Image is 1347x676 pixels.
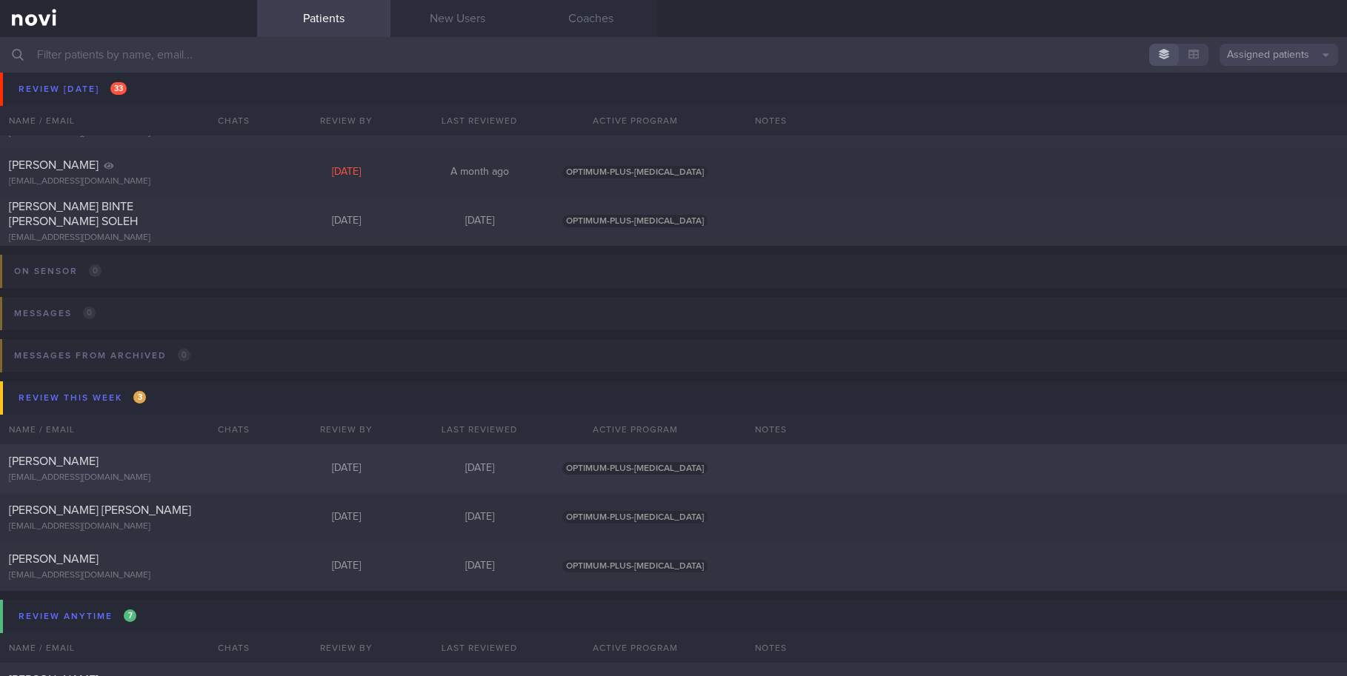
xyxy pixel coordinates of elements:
div: [DATE] [279,215,413,228]
span: [PERSON_NAME] BINTE [PERSON_NAME] SOLEH [9,201,138,227]
div: [DATE] [413,462,546,475]
span: [PERSON_NAME] [9,159,99,171]
div: Chats [198,415,257,444]
div: [DATE] [413,68,546,81]
span: 7 [124,609,136,622]
div: Last Reviewed [413,415,546,444]
div: [DATE] [413,215,546,228]
span: OPTIMUM-PLUS-[MEDICAL_DATA] [562,462,708,475]
span: [PERSON_NAME] [9,455,99,467]
div: [DATE] [413,560,546,573]
div: [DATE] [279,560,413,573]
span: [PERSON_NAME] [PERSON_NAME] [9,504,191,516]
div: [DATE] [279,462,413,475]
div: Notes [746,633,1347,663]
span: 0 [83,307,96,319]
span: OPTIMUM-PLUS-[MEDICAL_DATA] [562,511,708,523]
div: On sensor [10,261,105,281]
span: [PERSON_NAME] [9,110,99,122]
button: Assigned patients [1220,44,1338,66]
div: Review By [279,633,413,663]
div: Review By [279,415,413,444]
span: OPTIMUM-PLUS-[MEDICAL_DATA] [562,215,708,227]
div: [EMAIL_ADDRESS][DOMAIN_NAME] [9,176,248,187]
span: 0 [178,349,190,361]
div: [EMAIL_ADDRESS][DOMAIN_NAME] [9,78,248,90]
div: Chats [198,633,257,663]
div: [EMAIL_ADDRESS][DOMAIN_NAME] [9,521,248,532]
div: [DATE] [279,117,413,130]
span: 0 [89,264,102,277]
div: Last Reviewed [413,633,546,663]
div: Notes [746,415,1347,444]
div: Active Program [546,415,724,444]
div: A month ago [413,117,546,130]
span: OPTIMUM-PLUS-[MEDICAL_DATA] [562,560,708,572]
div: A month ago [413,166,546,179]
div: [DATE] [279,166,413,179]
div: Review this week [15,388,150,408]
div: Active Program [546,633,724,663]
div: [EMAIL_ADDRESS][DOMAIN_NAME] [9,232,248,244]
span: 3 [133,391,146,404]
span: OPTIMUM-PLUS-[MEDICAL_DATA] [562,117,708,130]
span: OPTIMUM-PLUS-[MEDICAL_DATA] [562,166,708,178]
div: Review anytime [15,606,140,626]
div: [EMAIL_ADDRESS][DOMAIN_NAME] [9,570,248,581]
div: [DATE] [413,511,546,524]
div: Messages from Archived [10,346,194,366]
span: [PERSON_NAME] [9,553,99,565]
div: Messages [10,304,99,324]
div: [EMAIL_ADDRESS][DOMAIN_NAME] [9,472,248,483]
div: [DATE] [279,511,413,524]
div: [EMAIL_ADDRESS][DOMAIN_NAME] [9,127,248,138]
div: [DATE] [279,68,413,81]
